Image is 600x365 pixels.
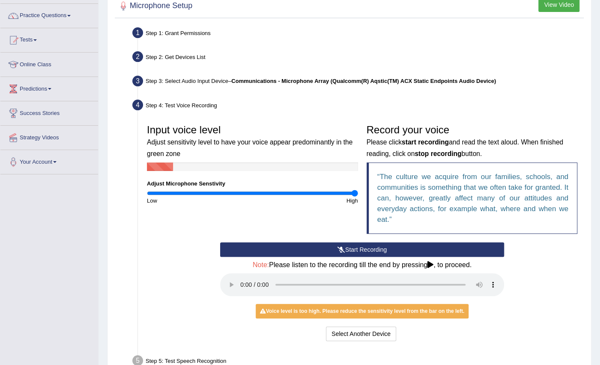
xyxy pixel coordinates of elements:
small: Adjust sensitivity level to have your voice appear predominantly in the green zone [147,138,352,157]
q: The culture we acquire from our families, schools, and communities is something that we often tak... [377,173,569,224]
button: Start Recording [220,242,504,257]
h3: Record your voice [367,124,578,158]
div: Step 1: Grant Permissions [128,25,587,44]
div: Step 2: Get Devices List [128,49,587,68]
small: Please click and read the text aloud. When finished reading, click on button. [367,138,563,157]
div: Voice level is too high. Please reduce the sensitivity level from the bar on the left. [256,304,469,318]
a: Strategy Videos [0,126,98,147]
div: High [252,197,362,205]
button: Select Another Device [326,327,396,341]
h3: Input voice level [147,124,358,158]
a: Practice Questions [0,4,98,25]
div: Step 3: Select Audio Input Device [128,73,587,92]
b: stop recording [415,150,461,157]
span: Note: [253,261,269,268]
a: Your Account [0,150,98,171]
span: – [228,78,496,84]
b: Communications - Microphone Array (Qualcomm(R) Aqstic(TM) ACX Static Endpoints Audio Device) [231,78,496,84]
div: Low [143,197,252,205]
a: Predictions [0,77,98,98]
h4: Please listen to the recording till the end by pressing , to proceed. [220,261,504,269]
div: Step 4: Test Voice Recording [128,97,587,116]
label: Adjust Microphone Senstivity [147,180,225,188]
a: Success Stories [0,101,98,123]
a: Online Class [0,53,98,74]
b: start recording [402,138,449,146]
a: Tests [0,28,98,50]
